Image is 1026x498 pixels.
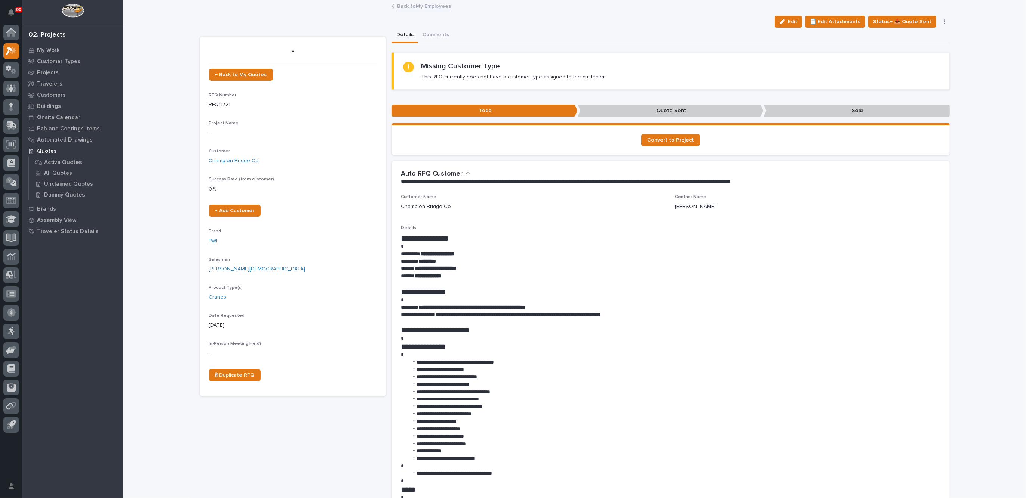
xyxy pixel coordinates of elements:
[62,4,84,18] img: Workspace Logo
[209,121,239,126] span: Project Name
[22,89,123,100] a: Customers
[44,170,72,177] p: All Quotes
[209,341,262,346] span: In-Person Meeting Held?
[209,349,377,357] p: -
[209,46,377,56] p: -
[209,185,377,193] p: 0 %
[37,206,56,213] p: Brands
[873,17,931,26] span: Status→ 📤 Quote Sent
[209,257,230,262] span: Salesman
[209,177,274,182] span: Success Rate (from customer)
[209,237,218,245] a: PWI
[647,137,694,143] span: Convert to Project
[209,149,230,154] span: Customer
[401,195,436,199] span: Customer Name
[22,78,123,89] a: Travelers
[29,168,123,178] a: All Quotes
[22,44,123,56] a: My Work
[215,72,267,77] span: ← Back to My Quotes
[421,62,500,71] h2: Missing Customer Type
[209,293,227,301] a: Cranes
[209,157,259,165] a: Champion Bridge Co
[22,67,123,78] a: Projects
[9,9,19,21] div: Notifications90
[401,203,451,211] p: Champion Bridge Co
[209,321,377,329] p: [DATE]
[209,285,243,290] span: Product Type(s)
[810,17,860,26] span: 📄 Edit Attachments
[392,105,578,117] p: Todo
[209,369,261,381] a: ⎘ Duplicate RFQ
[37,81,62,87] p: Travelers
[775,16,802,28] button: Edit
[209,265,305,273] a: [PERSON_NAME][DEMOGRAPHIC_DATA]
[29,179,123,189] a: Unclaimed Quotes
[28,31,66,39] div: 02. Projects
[37,228,99,235] p: Traveler Status Details
[22,145,123,157] a: Quotes
[22,214,123,226] a: Assembly View
[22,134,123,145] a: Automated Drawings
[805,16,865,28] button: 📄 Edit Attachments
[675,195,707,199] span: Contact Name
[675,203,716,211] p: [PERSON_NAME]
[29,189,123,200] a: Dummy Quotes
[37,148,57,155] p: Quotes
[421,74,605,80] p: This RFQ currently does not have a customer type assigned to the customer
[418,28,454,43] button: Comments
[401,170,471,178] button: Auto RFQ Customer
[397,1,451,10] a: Back toMy Employees
[37,58,80,65] p: Customer Types
[209,69,273,81] a: ← Back to My Quotes
[764,105,949,117] p: Sold
[37,47,60,54] p: My Work
[209,101,377,109] p: RFQ11721
[37,92,66,99] p: Customers
[788,18,797,25] span: Edit
[22,100,123,112] a: Buildings
[16,7,21,12] p: 90
[209,129,377,137] p: -
[37,69,59,76] p: Projects
[401,170,463,178] h2: Auto RFQ Customer
[209,313,245,318] span: Date Requested
[37,114,80,121] p: Onsite Calendar
[37,217,76,224] p: Assembly View
[22,56,123,67] a: Customer Types
[578,105,764,117] p: Quote Sent
[392,28,418,43] button: Details
[22,112,123,123] a: Onsite Calendar
[401,226,416,230] span: Details
[37,137,93,143] p: Automated Drawings
[37,126,100,132] p: Fab and Coatings Items
[215,372,255,378] span: ⎘ Duplicate RFQ
[209,93,237,98] span: RFQ Number
[3,4,19,20] button: Notifications
[22,226,123,237] a: Traveler Status Details
[209,205,261,217] a: + Add Customer
[641,134,700,146] a: Convert to Project
[29,157,123,167] a: Active Quotes
[209,229,221,233] span: Brand
[44,159,82,166] p: Active Quotes
[22,203,123,214] a: Brands
[44,192,85,198] p: Dummy Quotes
[44,181,93,188] p: Unclaimed Quotes
[215,208,255,213] span: + Add Customer
[22,123,123,134] a: Fab and Coatings Items
[868,16,936,28] button: Status→ 📤 Quote Sent
[37,103,61,110] p: Buildings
